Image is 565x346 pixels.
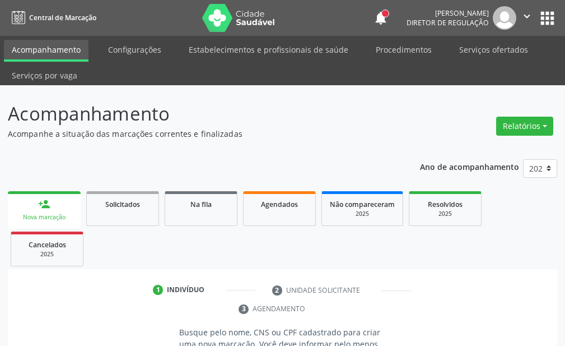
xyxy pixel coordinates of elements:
a: Central de Marcação [8,8,96,27]
div: Indivíduo [167,285,204,295]
img: img [493,6,516,30]
div: Nova marcação [16,213,73,222]
a: Procedimentos [368,40,440,59]
span: Resolvidos [428,200,463,209]
i:  [521,10,533,22]
a: Configurações [100,40,169,59]
button: Relatórios [496,117,553,136]
span: Na fila [190,200,212,209]
a: Serviços ofertados [451,40,536,59]
span: Não compareceram [330,200,395,209]
span: Solicitados [105,200,140,209]
span: Diretor de regulação [407,18,489,27]
div: 2025 [330,210,395,218]
button:  [516,6,538,30]
span: Central de Marcação [29,13,96,22]
div: 1 [153,285,163,295]
button: apps [538,8,557,28]
a: Serviços por vaga [4,66,85,85]
div: person_add [38,198,50,210]
div: 2025 [417,210,473,218]
p: Ano de acompanhamento [420,159,519,173]
p: Acompanhe a situação das marcações correntes e finalizadas [8,128,393,140]
p: Acompanhamento [8,100,393,128]
a: Acompanhamento [4,40,88,62]
span: Cancelados [29,240,66,250]
div: [PERSON_NAME] [407,8,489,18]
button: notifications [373,10,389,26]
div: 2025 [19,250,75,259]
span: Agendados [261,200,298,209]
a: Estabelecimentos e profissionais de saúde [181,40,356,59]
